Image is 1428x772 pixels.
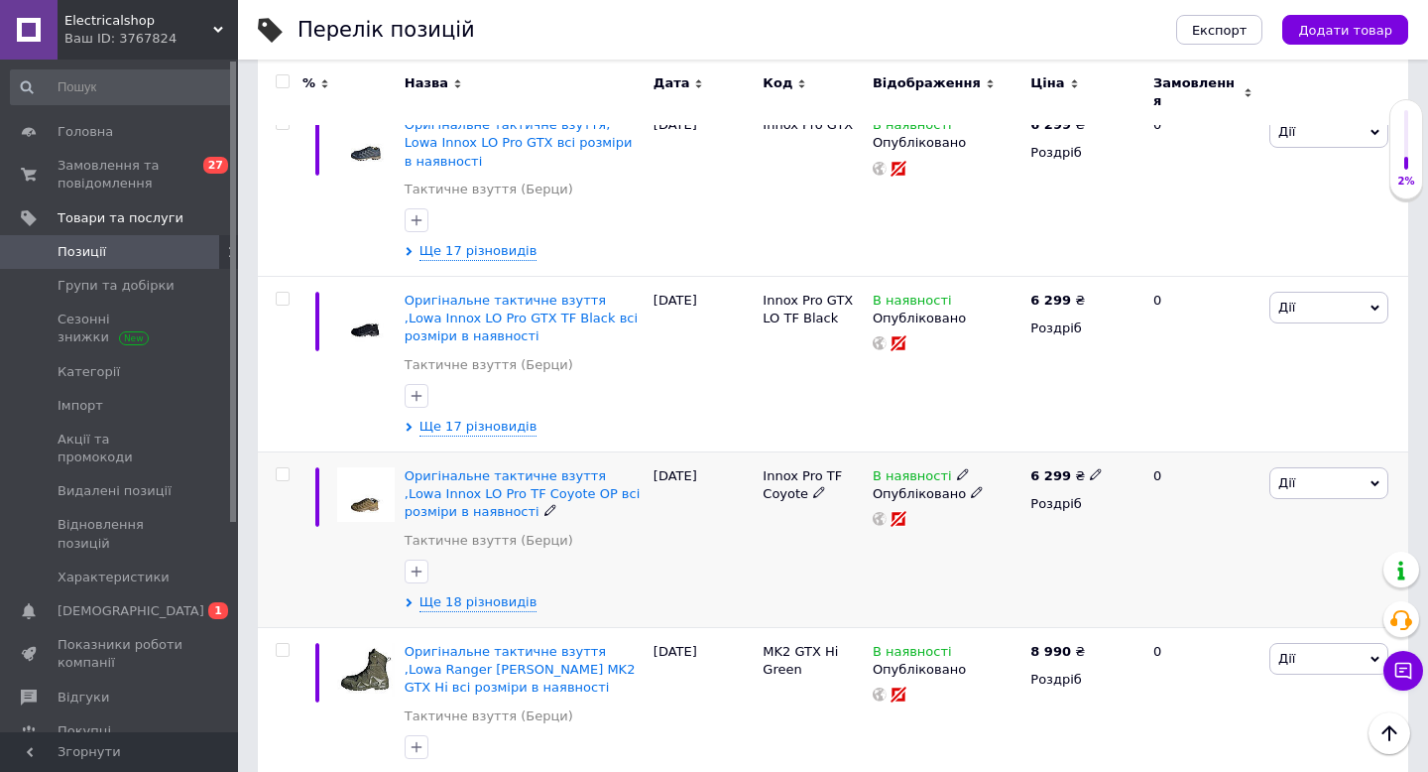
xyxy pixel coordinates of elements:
[1030,74,1064,92] span: Ціна
[1030,468,1071,483] b: 6 299
[1153,74,1239,110] span: Замовлення
[58,123,113,141] span: Головна
[654,74,690,92] span: Дата
[297,20,475,41] div: Перелік позицій
[1030,643,1085,661] div: ₴
[1368,712,1410,754] button: Наверх
[208,602,228,619] span: 1
[203,157,228,174] span: 27
[58,277,175,295] span: Групи та добірки
[1030,495,1136,513] div: Роздріб
[58,689,109,707] span: Відгуки
[763,293,853,325] span: Innox Pro GTX LO TF Black
[58,482,172,500] span: Видалені позиції
[873,117,952,138] span: В наявності
[302,74,315,92] span: %
[1141,277,1264,452] div: 0
[1030,644,1071,659] b: 8 990
[405,293,638,343] a: Оригінальне тактичне взуття ,Lowa Innox LO Pro GTX TF Black всі розміри в наявності
[405,74,448,92] span: Назва
[419,242,537,261] span: Ще 17 різновидів
[1030,671,1136,689] div: Роздріб
[873,468,952,489] span: В наявності
[405,708,573,725] a: Тактичне взуття (Берци)
[58,636,183,672] span: Показники роботи компанії
[337,292,395,345] img: Оригинальная тактическая обувь,Lowa Innox LO Pro GTX TF Black все размеры в наличии
[873,661,1020,679] div: Опубліковано
[1030,320,1136,337] div: Роздріб
[1030,292,1085,310] div: ₴
[58,397,103,415] span: Імпорт
[1141,452,1264,628] div: 0
[1141,101,1264,277] div: 0
[1030,144,1136,162] div: Роздріб
[405,468,641,519] a: Оригінальне тактичне взуття ,Lowa Innox LO Pro TF Coyote OP всі розміри в наявності
[1176,15,1263,45] button: Експорт
[58,243,106,261] span: Позиції
[405,181,573,198] a: Тактичне взуття (Берци)
[1030,293,1071,308] b: 6 299
[649,452,759,628] div: [DATE]
[873,644,952,665] span: В наявності
[58,431,183,466] span: Акції та промокоди
[405,532,573,550] a: Тактичне взуття (Берци)
[763,74,792,92] span: Код
[1383,651,1423,691] button: Чат з покупцем
[1030,467,1103,485] div: ₴
[58,363,120,381] span: Категорії
[1278,651,1295,666] span: Дії
[58,602,204,620] span: [DEMOGRAPHIC_DATA]
[58,209,183,227] span: Товари та послуги
[1278,475,1295,490] span: Дії
[649,101,759,277] div: [DATE]
[58,311,183,346] span: Сезонні знижки
[873,310,1020,327] div: Опубліковано
[337,116,395,169] img: Оригинальная тактическая обувь, Lowa Innox LO Pro GTX все размеры в наличии
[763,644,838,677] span: MK2 GTX Hi Green
[419,593,537,612] span: Ще 18 різновидів
[873,485,1020,503] div: Опубліковано
[405,644,636,695] a: Оригінальне тактичне взуття ,Lowa Ranger [PERSON_NAME] MK2 GTX Hi всі розміри в наявності
[419,418,537,437] span: Ще 17 різновидів
[649,277,759,452] div: [DATE]
[1278,300,1295,315] span: Дії
[337,643,395,697] img: Оригинальная тактическая обувь,Lowa Ranger Green Zephyr MK2 GTX Hi все размеры в наличии
[1278,124,1295,139] span: Дії
[58,722,111,740] span: Покупці
[873,134,1020,152] div: Опубліковано
[1298,23,1392,38] span: Додати товар
[58,157,183,193] span: Замовлення та повідомлення
[1192,23,1248,38] span: Експорт
[873,293,952,314] span: В наявності
[763,468,842,501] span: Innox Pro TF Coyote
[58,516,183,552] span: Відновлення позицій
[405,117,633,168] a: Оригінальне тактичне взуття, Lowa Innox LO Pro GTX всі розміри в наявності
[405,356,573,374] a: Тактичне взуття (Берци)
[337,467,395,522] img: Оригинальная тактическая обувь,Lowa Innox LO Pro TF Coyote OP все размеры в наличии
[58,569,170,586] span: Характеристики
[10,69,234,105] input: Пошук
[1282,15,1408,45] button: Додати товар
[64,30,238,48] div: Ваш ID: 3767824
[873,74,981,92] span: Відображення
[1390,175,1422,189] div: 2%
[64,12,213,30] span: Electricalshop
